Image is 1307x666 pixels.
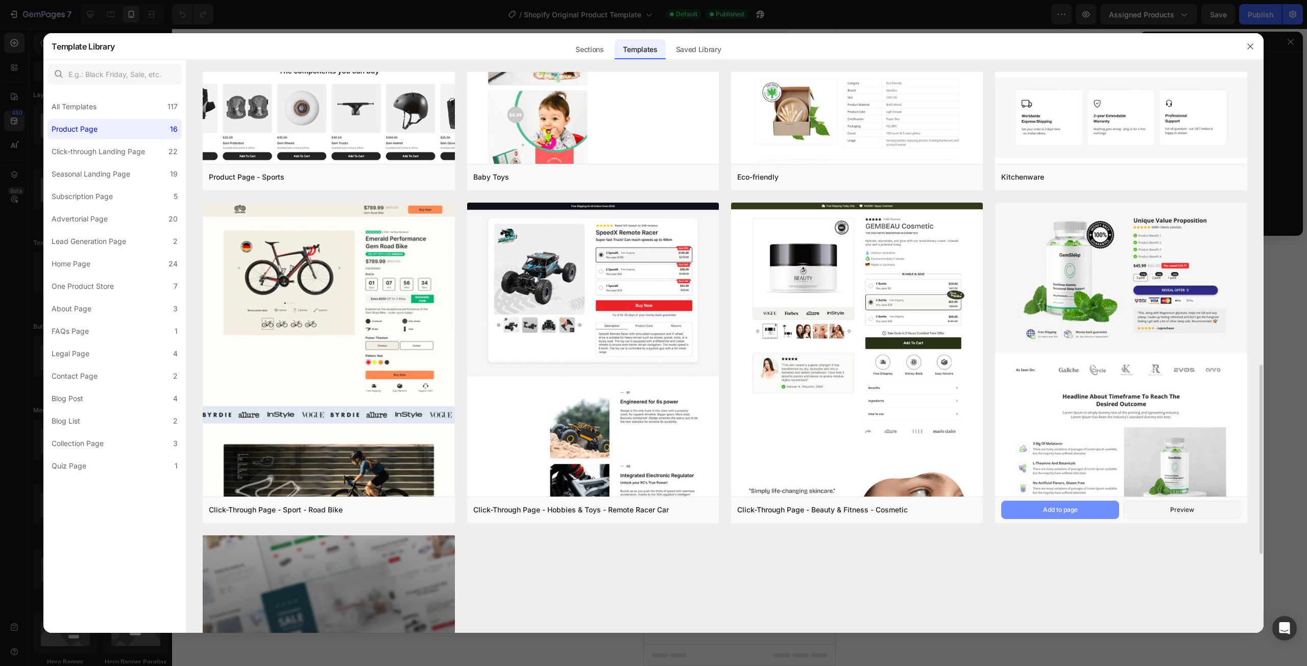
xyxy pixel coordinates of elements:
[52,415,80,427] div: Blog List
[473,504,669,516] div: Click-Through Page - Hobbies & Toys - Remote Racer Car
[1043,505,1078,514] div: Add to page
[51,5,120,15] span: iPhone 13 Mini ( 375 px)
[170,123,178,135] div: 16
[9,144,57,155] span: Add section
[170,168,178,180] div: 19
[52,168,130,180] div: Seasonal Landing Page
[68,214,123,224] span: from URL or image
[52,437,104,450] div: Collection Page
[1123,501,1241,519] button: Preview
[77,96,131,108] span: Related products
[52,370,98,382] div: Contact Page
[1001,171,1044,183] div: Kitchenware
[65,236,127,247] div: Add blank section
[175,460,178,472] div: 1
[52,145,145,158] div: Click-through Landing Page
[1272,616,1297,640] div: Open Intercom Messenger
[173,348,178,360] div: 4
[52,101,96,113] div: All Templates
[737,171,779,183] div: Eco-friendly
[737,504,908,516] div: Click-Through Page - Beauty & Fitness - Cosmetic
[668,39,730,60] div: Saved Library
[73,42,135,54] span: Product information
[168,213,178,225] div: 20
[168,258,178,270] div: 24
[173,303,178,315] div: 3
[65,167,127,178] div: Choose templates
[1001,501,1119,519] button: Add to page
[52,33,114,60] h2: Template Library
[52,325,89,337] div: FAQs Page
[52,258,90,270] div: Home Page
[69,202,123,212] div: Generate layout
[57,249,133,258] span: then drag & drop elements
[473,171,509,183] div: Baby Toys
[567,39,612,60] div: Sections
[52,303,91,315] div: About Page
[173,370,178,382] div: 2
[173,415,178,427] div: 2
[52,235,126,248] div: Lead Generation Page
[52,392,83,405] div: Blog Post
[175,325,178,337] div: 1
[52,348,89,360] div: Legal Page
[168,145,178,158] div: 22
[47,64,182,84] input: E.g.: Black Friday, Sale, etc.
[1170,505,1194,514] div: Preview
[52,213,108,225] div: Advertorial Page
[52,190,113,203] div: Subscription Page
[174,280,178,292] div: 7
[174,190,178,203] div: 5
[52,280,114,292] div: One Product Store
[173,437,178,450] div: 3
[167,101,178,113] div: 117
[615,39,665,60] div: Templates
[209,504,343,516] div: Click-Through Page - Sport - Road Bike
[52,460,86,472] div: Quiz Page
[52,123,98,135] div: Product Page
[173,392,178,405] div: 4
[60,180,130,189] span: inspired by CRO experts
[173,235,178,248] div: 2
[209,171,284,183] div: Product Page - Sports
